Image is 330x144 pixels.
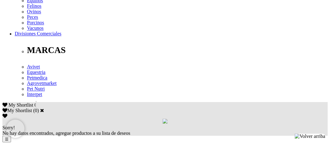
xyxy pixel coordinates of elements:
[9,102,33,107] span: My Shortlist
[27,9,41,14] a: Ovinos
[27,3,41,9] a: Felinos
[2,125,328,136] div: No hay datos encontrados, agregue productos a su lista de deseos
[27,92,42,97] a: Interpet
[27,86,45,91] a: Pet Nutri
[33,108,39,113] span: ( )
[163,119,167,123] img: loading.gif
[35,108,37,113] label: 0
[27,45,328,55] p: MARCAS
[27,81,57,86] a: Agrovetmarket
[34,102,37,107] span: 0
[27,25,43,31] a: Vacunos
[27,64,40,69] a: Avivet
[40,108,44,112] a: Cerrar
[294,134,325,139] img: Volver arriba
[15,31,61,36] a: Divisiones Comerciales
[27,20,44,25] a: Porcinos
[2,125,15,130] span: Sorry!
[2,108,32,113] label: My Shortlist
[27,14,38,20] a: Peces
[27,75,47,80] a: Petmedica
[6,119,24,138] iframe: Brevo live chat
[2,136,11,142] button: ☰
[27,70,45,75] a: Equestria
